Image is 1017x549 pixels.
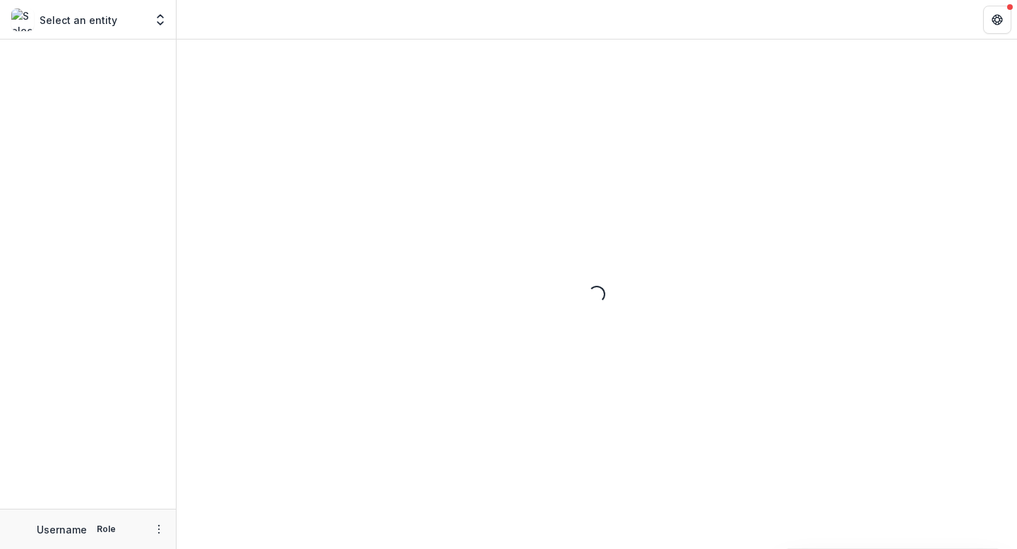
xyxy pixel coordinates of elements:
[150,521,167,538] button: More
[37,522,87,537] p: Username
[93,523,120,536] p: Role
[40,13,117,28] p: Select an entity
[983,6,1011,34] button: Get Help
[150,6,170,34] button: Open entity switcher
[11,8,34,31] img: Select an entity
